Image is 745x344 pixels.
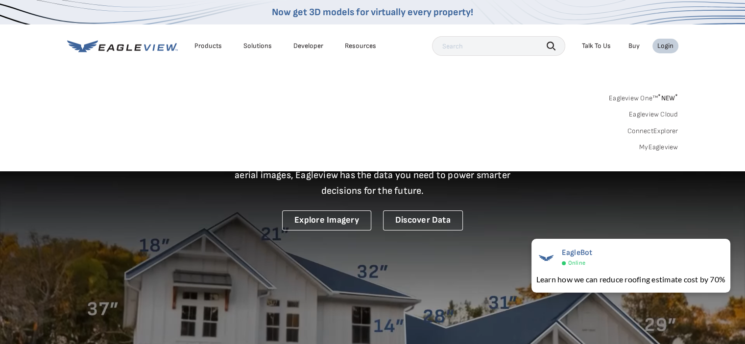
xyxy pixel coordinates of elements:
[658,94,678,102] span: NEW
[629,110,678,119] a: Eagleview Cloud
[223,152,523,199] p: A new era starts here. Built on more than 3.5 billion high-resolution aerial images, Eagleview ha...
[657,42,673,50] div: Login
[568,259,585,267] span: Online
[628,42,640,50] a: Buy
[293,42,323,50] a: Developer
[536,248,556,268] img: EagleBot
[282,210,371,230] a: Explore Imagery
[194,42,222,50] div: Products
[243,42,272,50] div: Solutions
[432,36,565,56] input: Search
[536,274,725,285] div: Learn how we can reduce roofing estimate cost by 70%
[609,91,678,102] a: Eagleview One™*NEW*
[272,6,473,18] a: Now get 3D models for virtually every property!
[562,248,593,257] span: EagleBot
[345,42,376,50] div: Resources
[582,42,611,50] div: Talk To Us
[627,127,678,136] a: ConnectExplorer
[639,143,678,152] a: MyEagleview
[383,210,463,230] a: Discover Data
